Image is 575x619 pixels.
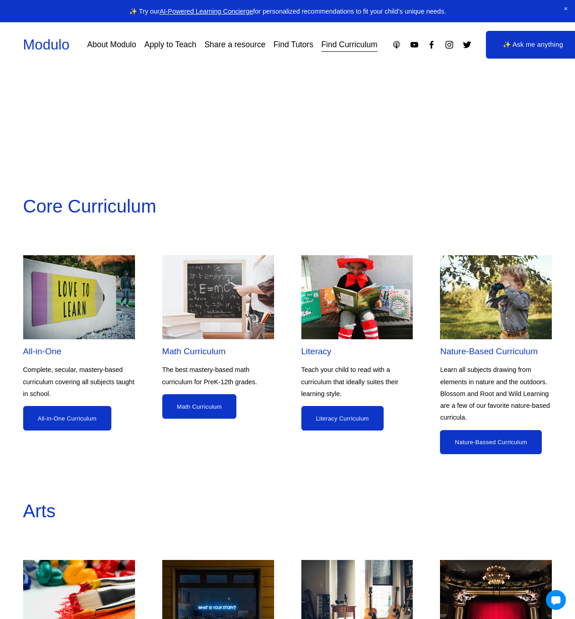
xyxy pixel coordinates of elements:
a: Instagram [445,40,454,50]
a: Find Curriculum [321,37,378,53]
a: Apply to Teach [144,37,196,53]
a: About Modulo [87,37,136,53]
a: Find Tutors [274,37,314,53]
a: Twitter [462,40,472,50]
img: All-in-One Curriculum [23,255,135,339]
a: AI-Powered Learning Concierge [160,8,253,15]
a: Nature-Bassed Curriculum [440,430,542,455]
h2: Literacy [301,346,413,357]
p: Teach your child to read with a curriculum that ideally suites their learning style. [301,364,413,399]
h2: Nature-Based Curriculum [440,346,552,357]
a: Literacy Curriculum [301,406,384,431]
p: Core Curriculum [23,190,552,223]
a: Modulo [23,37,70,53]
p: The best mastery-based math curriculum for PreK-12th grades. [162,364,274,387]
p: Complete, secular, mastery-based curriculum covering all subjects taught in school. [23,364,135,399]
a: Share a resource [205,37,265,53]
a: Math Curriculum [162,394,237,419]
p: Learn all subjects drawing from elements in nature and the outdoors. Blossom and Root and Wild Le... [440,364,552,423]
a: Facebook [427,40,436,50]
a: Apple Podcasts [392,40,401,50]
p: Arts [23,495,552,528]
h2: Math Curriculum [162,346,274,357]
h2: All-in-One [23,346,135,357]
a: All-in-One Curriculum [23,406,111,431]
a: YouTube [410,40,419,50]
